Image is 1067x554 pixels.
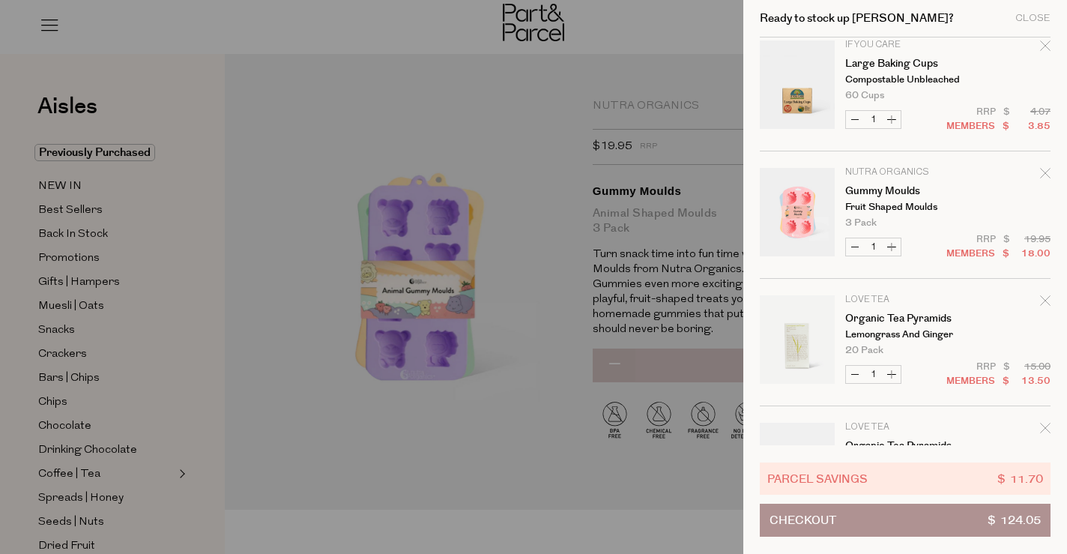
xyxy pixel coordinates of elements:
h2: Ready to stock up [PERSON_NAME]? [760,13,954,24]
input: QTY Large Baking Cups [864,111,883,128]
input: QTY Organic Tea Pyramids [864,366,883,383]
span: 3 Pack [845,218,877,228]
a: Organic Tea Pyramids [845,313,961,324]
span: Parcel Savings [767,470,868,487]
span: 60 Cups [845,91,884,100]
a: Large Baking Cups [845,58,961,69]
button: Checkout$ 124.05 [760,504,1051,537]
span: $ 11.70 [997,470,1043,487]
span: Checkout [770,505,836,536]
div: Remove Large Baking Cups [1040,38,1051,58]
p: Lemongrass and Ginger [845,330,961,340]
p: If You Care [845,40,961,49]
a: Gummy Moulds [845,186,961,196]
span: $ 124.05 [988,505,1041,536]
p: Love Tea [845,295,961,304]
div: Close [1015,13,1051,23]
span: 20 pack [845,346,883,355]
div: Remove Organic Tea Pyramids [1040,293,1051,313]
p: Compostable Unbleached [845,75,961,85]
p: Nutra Organics [845,168,961,177]
input: QTY Gummy Moulds [864,238,883,256]
div: Remove Gummy Moulds [1040,166,1051,186]
p: Love Tea [845,423,961,432]
a: Organic Tea Pyramids [845,441,961,451]
div: Remove Organic Tea Pyramids [1040,421,1051,441]
p: Fruit Shaped Moulds [845,202,961,212]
